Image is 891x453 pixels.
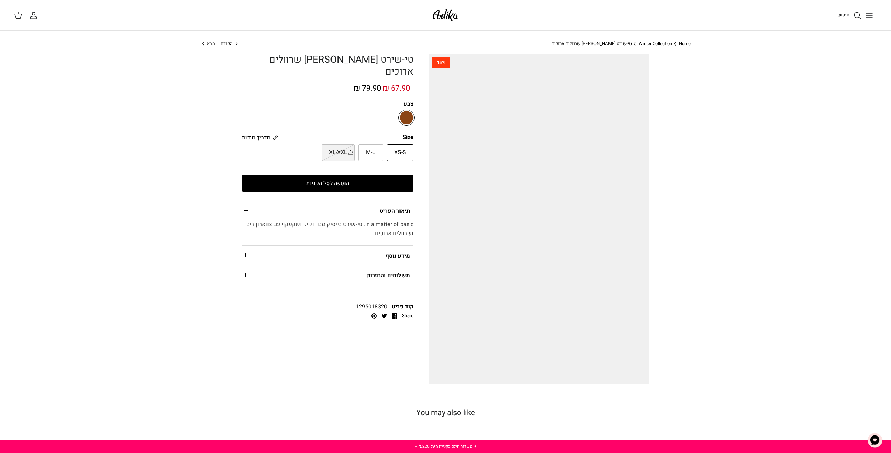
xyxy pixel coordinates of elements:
[221,41,239,47] a: הקודם
[242,201,413,220] summary: תיאור הפריט
[242,133,278,141] a: מדריך מידות
[402,312,413,319] span: Share
[356,302,390,311] span: 12950183201
[679,40,691,47] a: Home
[207,40,215,47] span: הבא
[862,8,877,23] button: Toggle menu
[14,409,877,417] h4: You may also like
[29,11,41,20] a: החשבון שלי
[242,175,413,192] button: הוספה לסל הקניות
[354,83,381,94] span: 79.90 ₪
[394,148,406,157] span: XS-S
[837,11,862,20] a: חיפוש
[383,83,410,94] span: 67.90 ₪
[242,100,413,108] label: צבע
[242,133,270,142] span: מדריך מידות
[392,302,413,311] span: קוד פריט
[242,220,413,245] div: In a matter of basic. טי-שירט בייסיק מבד דקיק ושקפקף עם צווארון ריב ושרוולים ארוכים.
[431,7,460,23] img: Adika IL
[201,41,691,47] nav: Breadcrumbs
[414,443,477,449] a: ✦ משלוח חינם בקנייה מעל ₪220 ✦
[366,148,375,157] span: M-L
[242,265,413,285] summary: משלוחים והחזרות
[837,12,849,18] span: חיפוש
[242,54,413,77] h1: טי-שירט [PERSON_NAME] שרוולים ארוכים
[329,148,347,157] span: XL-XXL
[201,41,215,47] a: הבא
[551,40,632,47] a: טי-שירט [PERSON_NAME] שרוולים ארוכים
[242,246,413,265] summary: מידע נוסף
[403,133,413,141] legend: Size
[864,430,885,451] button: צ'אט
[639,40,672,47] a: Winter Collection
[221,40,233,47] span: הקודם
